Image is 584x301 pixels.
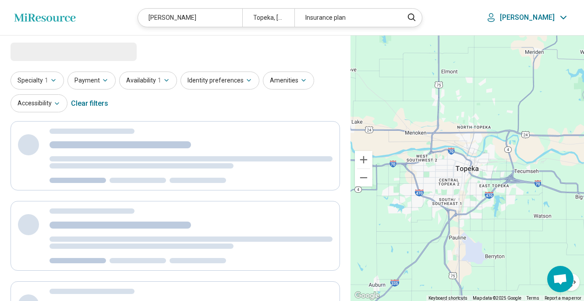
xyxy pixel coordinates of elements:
[294,9,398,27] div: Insurance plan
[181,72,259,90] button: Identity preferences
[119,72,177,90] button: Availability1
[158,76,161,85] span: 1
[138,9,242,27] div: [PERSON_NAME]
[242,9,294,27] div: Topeka, [GEOGRAPHIC_DATA]
[500,13,555,22] p: [PERSON_NAME]
[263,72,314,90] button: Amenities
[11,72,64,90] button: Specialty1
[547,266,573,292] div: Open chat
[11,43,84,60] span: Loading...
[473,296,521,301] span: Map data ©2025 Google
[11,94,67,112] button: Accessibility
[527,296,539,301] a: Terms (opens in new tab)
[45,76,48,85] span: 1
[67,72,116,90] button: Payment
[545,296,581,301] a: Report a map error
[355,151,372,168] button: Zoom in
[355,169,372,186] button: Zoom out
[71,93,108,114] div: Clear filters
